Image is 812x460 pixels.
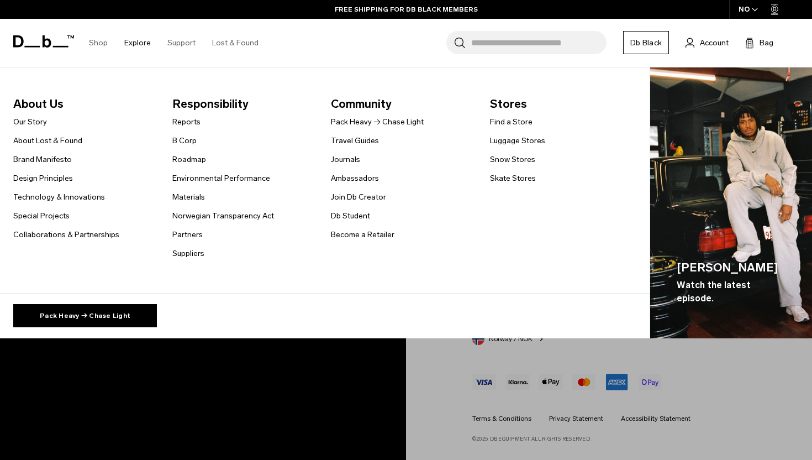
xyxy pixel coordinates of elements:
img: Db [650,67,812,339]
a: Reports [172,116,201,128]
a: Environmental Performance [172,172,270,184]
a: Journals [331,154,360,165]
a: Technology & Innovations [13,191,105,203]
a: Pack Heavy → Chase Light [13,304,157,327]
span: Bag [760,37,773,49]
a: Collaborations & Partnerships [13,229,119,241]
a: Ambassadors [331,172,379,184]
a: About Lost & Found [13,135,82,147]
a: Lost & Found [212,23,259,62]
a: B Corp [172,135,197,147]
span: About Us [13,95,155,113]
a: Find a Store [490,116,532,128]
a: Partners [172,229,203,241]
a: Become a Retailer [331,229,394,241]
a: Our Story [13,116,47,128]
a: Materials [172,191,205,203]
span: Account [700,37,729,49]
a: Special Projects [13,210,70,222]
a: Skate Stores [490,172,536,184]
a: Snow Stores [490,154,535,165]
a: FREE SHIPPING FOR DB BLACK MEMBERS [335,4,478,14]
span: Stores [490,95,631,113]
a: Luggage Stores [490,135,545,147]
span: Community [331,95,472,113]
a: Db Black [623,31,669,54]
a: Db Student [331,210,370,222]
a: Support [167,23,196,62]
a: Suppliers [172,248,204,259]
span: [PERSON_NAME] [677,259,785,276]
nav: Main Navigation [81,19,267,67]
a: Roadmap [172,154,206,165]
a: Travel Guides [331,135,379,147]
a: Norwegian Transparency Act [172,210,274,222]
a: Design Principles [13,172,73,184]
a: Shop [89,23,108,62]
button: Bag [745,36,773,49]
a: Brand Manifesto [13,154,72,165]
a: Explore [124,23,151,62]
a: Account [686,36,729,49]
span: Watch the latest episode. [677,279,785,305]
span: Responsibility [172,95,314,113]
a: Join Db Creator [331,191,386,203]
a: [PERSON_NAME] Watch the latest episode. Db [650,67,812,339]
a: Pack Heavy → Chase Light [331,116,424,128]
